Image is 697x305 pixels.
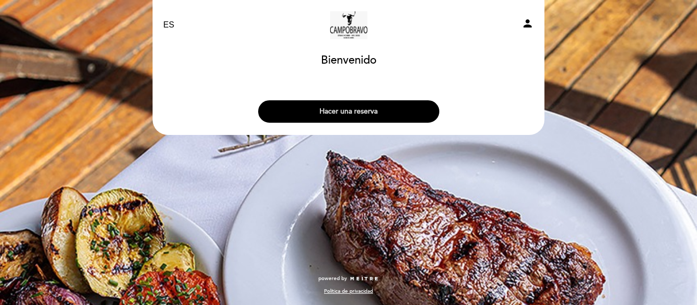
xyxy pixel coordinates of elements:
[521,17,534,30] i: person
[318,275,379,282] a: powered by
[321,54,377,67] h1: Bienvenido
[324,288,373,295] a: Política de privacidad
[285,11,412,39] a: Campobravo - caballito
[350,276,379,282] img: MEITRE
[318,275,347,282] span: powered by
[258,100,439,123] button: Hacer una reserva
[521,17,534,33] button: person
